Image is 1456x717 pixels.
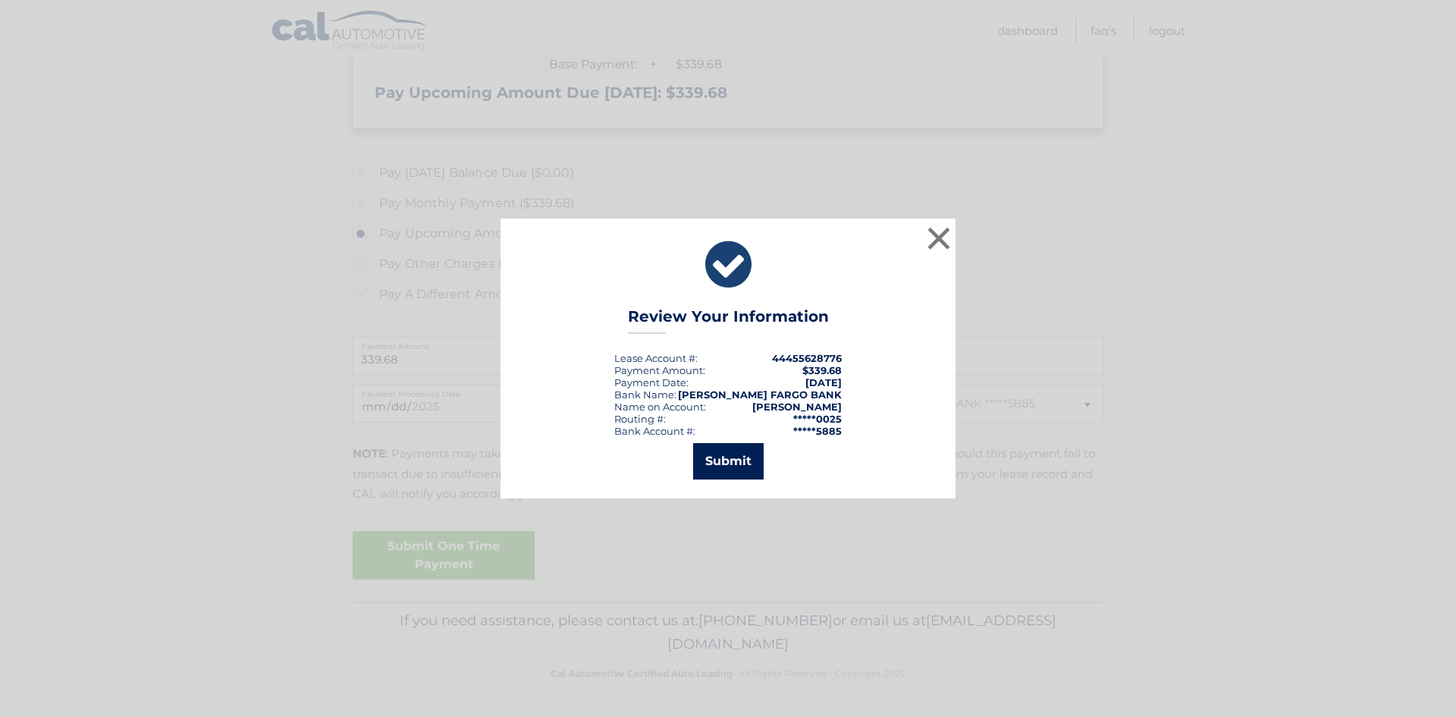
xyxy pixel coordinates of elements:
span: [DATE] [805,376,842,388]
div: Bank Name: [614,388,676,401]
strong: [PERSON_NAME] [752,401,842,413]
div: Payment Amount: [614,364,705,376]
button: × [924,223,954,253]
h3: Review Your Information [628,307,829,334]
div: Lease Account #: [614,352,698,364]
div: Name on Account: [614,401,706,413]
div: : [614,376,689,388]
span: $339.68 [802,364,842,376]
strong: 44455628776 [772,352,842,364]
span: Payment Date [614,376,686,388]
strong: [PERSON_NAME] FARGO BANK [678,388,842,401]
div: Bank Account #: [614,425,695,437]
div: Routing #: [614,413,666,425]
button: Submit [693,443,764,480]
